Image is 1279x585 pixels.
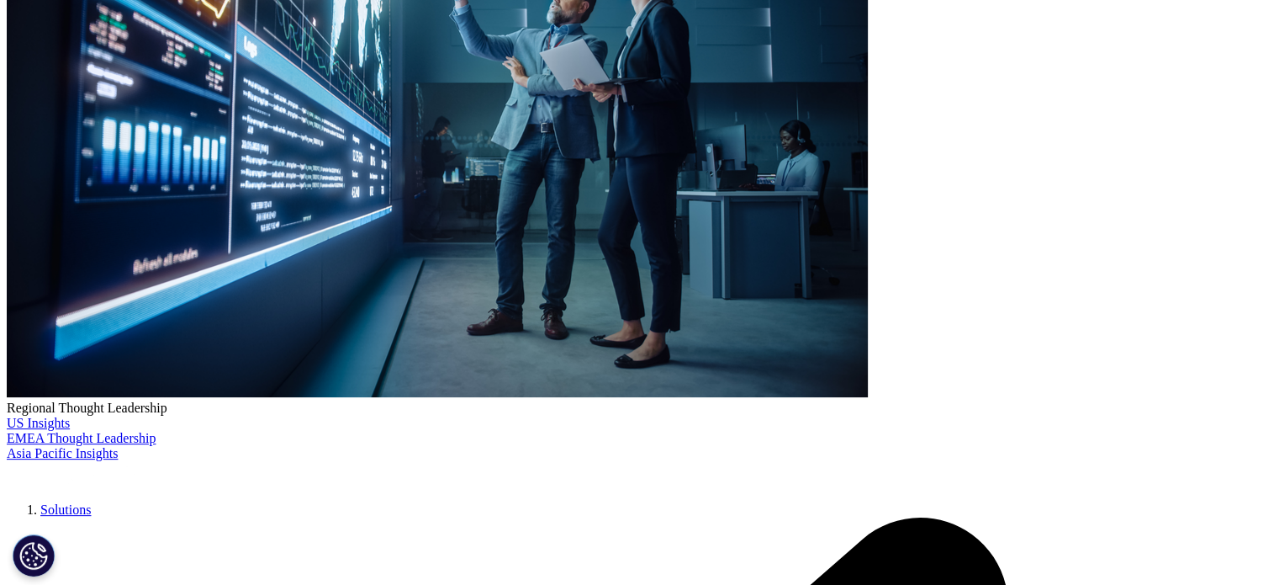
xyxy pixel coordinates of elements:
[13,534,55,577] button: Cookies Settings
[7,461,141,486] img: IQVIA Healthcare Information Technology and Pharma Clinical Research Company
[7,401,1272,416] div: Regional Thought Leadership
[40,503,91,517] a: Solutions
[7,431,156,445] a: EMEA Thought Leadership
[7,446,118,460] a: Asia Pacific Insights
[7,416,70,430] a: US Insights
